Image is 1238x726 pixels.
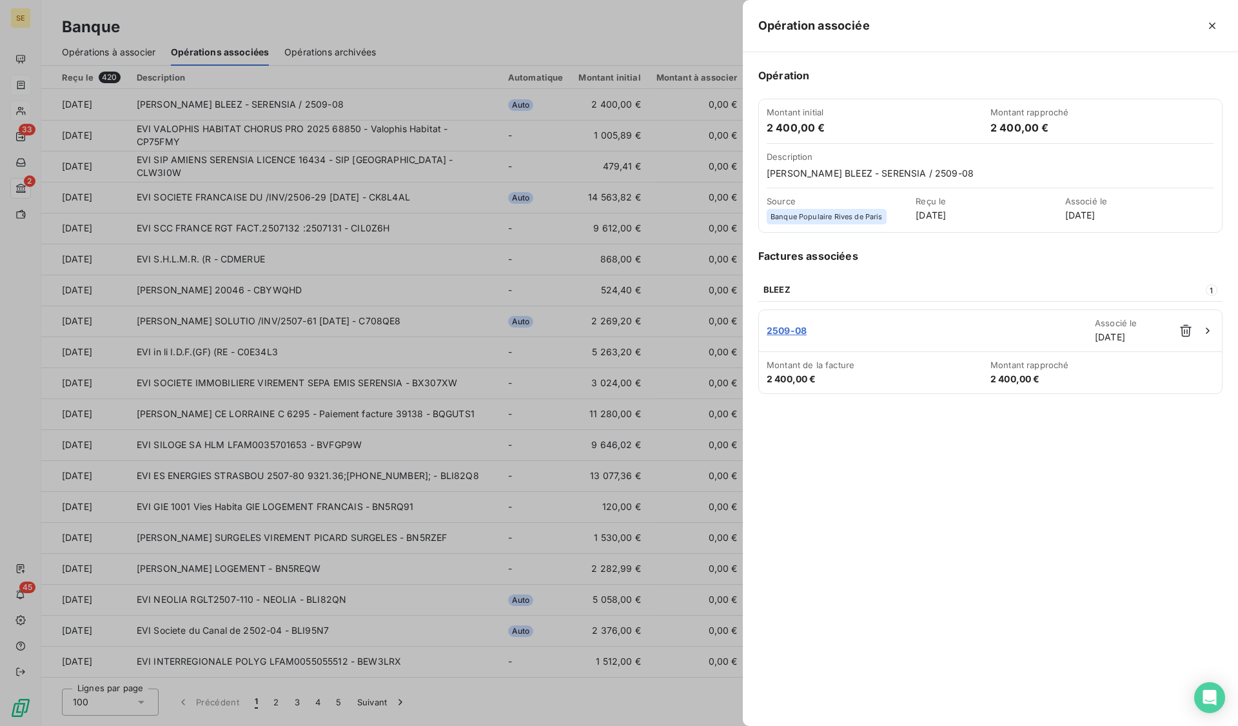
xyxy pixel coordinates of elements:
span: 1 [1206,284,1217,296]
span: Banque Populaire Rives de Paris [771,213,883,221]
span: Associé le [1065,196,1214,206]
span: Description [767,152,813,162]
span: [DATE] [1095,331,1125,344]
span: [PERSON_NAME] BLEEZ - SERENSIA / 2509-08 [767,167,974,180]
h5: Opération associée [758,17,870,35]
span: 2 400,00 € [990,373,1214,386]
span: BLEEZ [763,284,791,296]
span: Source [767,196,796,206]
h6: Factures associées [758,248,1223,264]
h6: 2 400,00 € [767,120,990,135]
span: [DATE] [1065,209,1214,222]
div: Open Intercom Messenger [1194,682,1225,713]
span: Montant rapproché [990,107,1214,117]
a: 2509-08Associé le[DATE]Montant de la facture2 400,00 €Montant rapproché2 400,00 € [758,309,1223,394]
span: 2509-08 [767,324,1095,337]
h6: Opération [758,68,1223,83]
span: 2 400,00 € [767,373,990,386]
span: Montant initial [767,107,990,117]
span: Reçu le [916,196,1065,206]
span: Associé le [1095,318,1137,328]
span: [DATE] [916,209,1065,222]
span: Montant de la facture [767,360,990,370]
span: Montant rapproché [990,360,1214,370]
h6: 2 400,00 € [990,120,1214,135]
